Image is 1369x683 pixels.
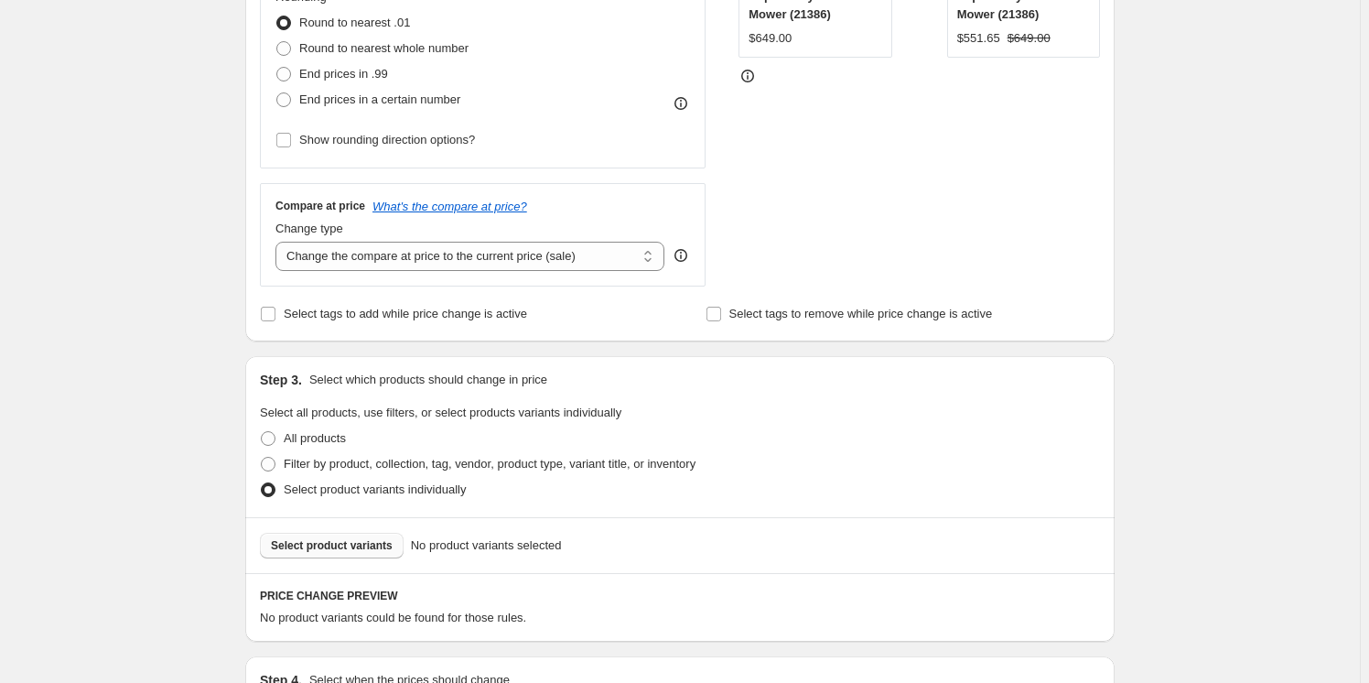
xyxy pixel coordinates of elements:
[749,29,792,48] div: $649.00
[260,533,404,558] button: Select product variants
[299,16,410,29] span: Round to nearest .01
[284,431,346,445] span: All products
[299,92,460,106] span: End prices in a certain number
[284,307,527,320] span: Select tags to add while price change is active
[260,406,621,419] span: Select all products, use filters, or select products variants individually
[284,482,466,496] span: Select product variants individually
[411,537,562,555] span: No product variants selected
[1008,29,1051,48] strike: $649.00
[271,538,393,553] span: Select product variants
[672,246,690,265] div: help
[299,133,475,146] span: Show rounding direction options?
[260,611,526,624] span: No product variants could be found for those rules.
[299,41,469,55] span: Round to nearest whole number
[957,29,1000,48] div: $551.65
[275,222,343,235] span: Change type
[729,307,993,320] span: Select tags to remove while price change is active
[299,67,388,81] span: End prices in .99
[309,371,547,389] p: Select which products should change in price
[260,371,302,389] h2: Step 3.
[284,457,695,471] span: Filter by product, collection, tag, vendor, product type, variant title, or inventory
[260,589,1100,603] h6: PRICE CHANGE PREVIEW
[275,199,365,213] h3: Compare at price
[372,200,527,213] button: What's the compare at price?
